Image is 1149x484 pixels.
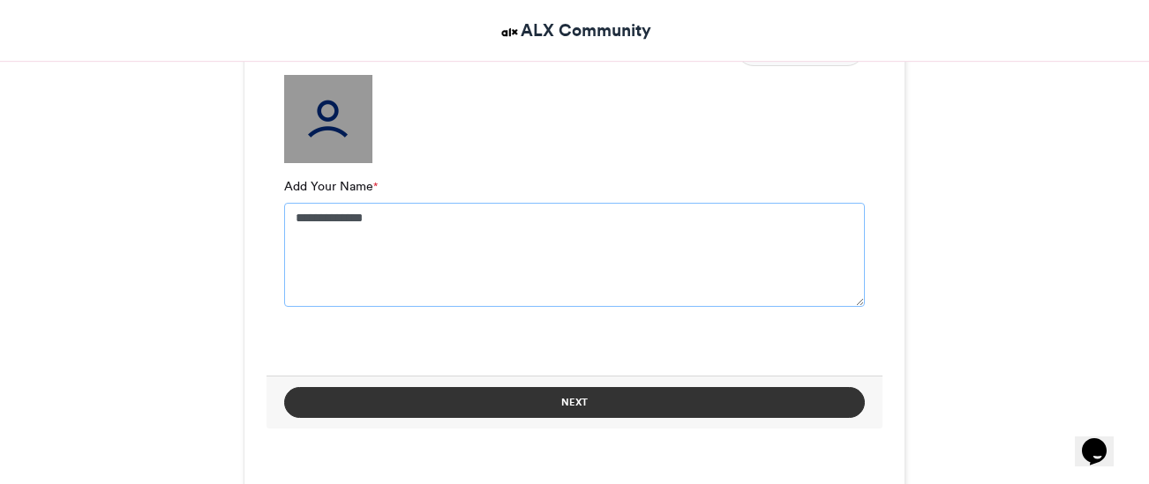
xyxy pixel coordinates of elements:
[499,21,521,43] img: ALX Community
[284,75,372,163] img: user_filled.png
[284,387,865,418] button: Next
[499,18,651,43] a: ALX Community
[1075,413,1131,466] iframe: chat widget
[284,177,378,196] label: Add Your Name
